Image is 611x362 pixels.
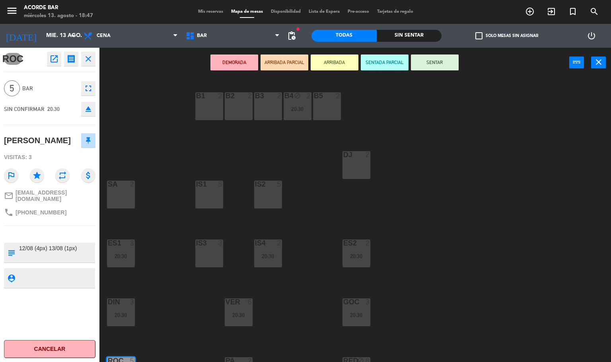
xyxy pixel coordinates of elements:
[4,208,14,217] i: phone
[24,4,93,12] div: Acorde Bar
[210,54,258,70] button: DEMORADA
[248,298,253,306] div: 6
[6,5,18,19] button: menu
[49,54,59,64] i: open_in_new
[4,150,95,164] div: Visitas: 3
[277,239,282,247] div: 2
[194,10,227,14] span: Mis reservas
[84,104,93,114] i: eject
[287,31,296,41] span: pending_actions
[366,239,370,247] div: 2
[197,33,207,39] span: BAR
[284,92,285,99] div: B4
[4,80,20,96] span: 5
[342,312,370,318] div: 20:30
[84,84,93,93] i: fullscreen
[107,312,135,318] div: 20:30
[4,53,22,65] span: ROC
[4,340,95,358] button: Cancelar
[4,134,71,147] div: [PERSON_NAME]
[366,298,370,306] div: 3
[30,168,44,183] i: star
[296,27,300,31] span: fiber_manual_record
[81,102,95,116] button: eject
[218,239,223,247] div: 3
[4,168,18,183] i: outlined_flag
[130,181,135,188] div: 2
[343,151,344,158] div: DJ
[594,57,603,67] i: close
[107,253,135,259] div: 20:30
[16,209,66,216] span: [PHONE_NUMBER]
[311,54,358,70] button: ARRIBADA
[16,189,95,202] span: [EMAIL_ADDRESS][DOMAIN_NAME]
[97,33,111,39] span: Cena
[572,57,582,67] i: power_input
[343,298,344,306] div: GOC
[277,92,282,99] div: 2
[475,32,483,39] span: check_box_outline_blank
[267,10,305,14] span: Disponibilidad
[373,10,417,14] span: Tarjetas de regalo
[294,92,301,99] i: block
[227,10,267,14] span: Mapa de mesas
[64,52,78,66] button: receipt
[591,56,606,68] button: close
[284,106,311,112] div: 20:30
[4,106,45,112] span: SIN CONFIRMAR
[568,7,578,16] i: turned_in_not
[68,31,78,41] i: arrow_drop_down
[377,30,442,42] div: Sin sentar
[311,30,377,42] div: Todas
[22,84,77,93] span: BAR
[361,54,409,70] button: SENTADA PARCIAL
[4,189,95,202] a: mail_outline[EMAIL_ADDRESS][DOMAIN_NAME]
[411,54,459,70] button: SENTAR
[305,10,344,14] span: Lista de Espera
[218,92,223,99] div: 2
[226,92,226,99] div: B2
[366,151,370,158] div: 2
[525,7,535,16] i: add_circle_outline
[336,92,341,99] div: 2
[343,239,344,247] div: ES2
[248,92,253,99] div: 2
[81,52,95,66] button: close
[81,168,95,183] i: attach_money
[130,239,135,247] div: 3
[226,298,226,306] div: VER
[342,253,370,259] div: 20:30
[261,54,308,70] button: ARRIBADA PARCIAL
[130,298,135,306] div: 3
[547,7,556,16] i: exit_to_app
[590,7,599,16] i: search
[277,181,282,188] div: 5
[4,191,14,200] i: mail_outline
[344,10,373,14] span: Pre-acceso
[569,56,584,68] button: power_input
[587,31,596,41] i: power_settings_new
[24,12,93,20] div: miércoles 13. agosto - 18:47
[84,54,93,64] i: close
[254,253,282,259] div: 20:30
[81,81,95,95] button: fullscreen
[7,248,16,257] i: subject
[218,181,223,188] div: 5
[66,54,76,64] i: receipt
[7,274,16,282] i: person_pin
[47,106,60,112] span: 20:30
[6,5,18,17] i: menu
[55,168,70,183] i: repeat
[475,32,538,39] label: Solo mesas sin asignar
[47,52,61,66] button: open_in_new
[307,92,311,99] div: 2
